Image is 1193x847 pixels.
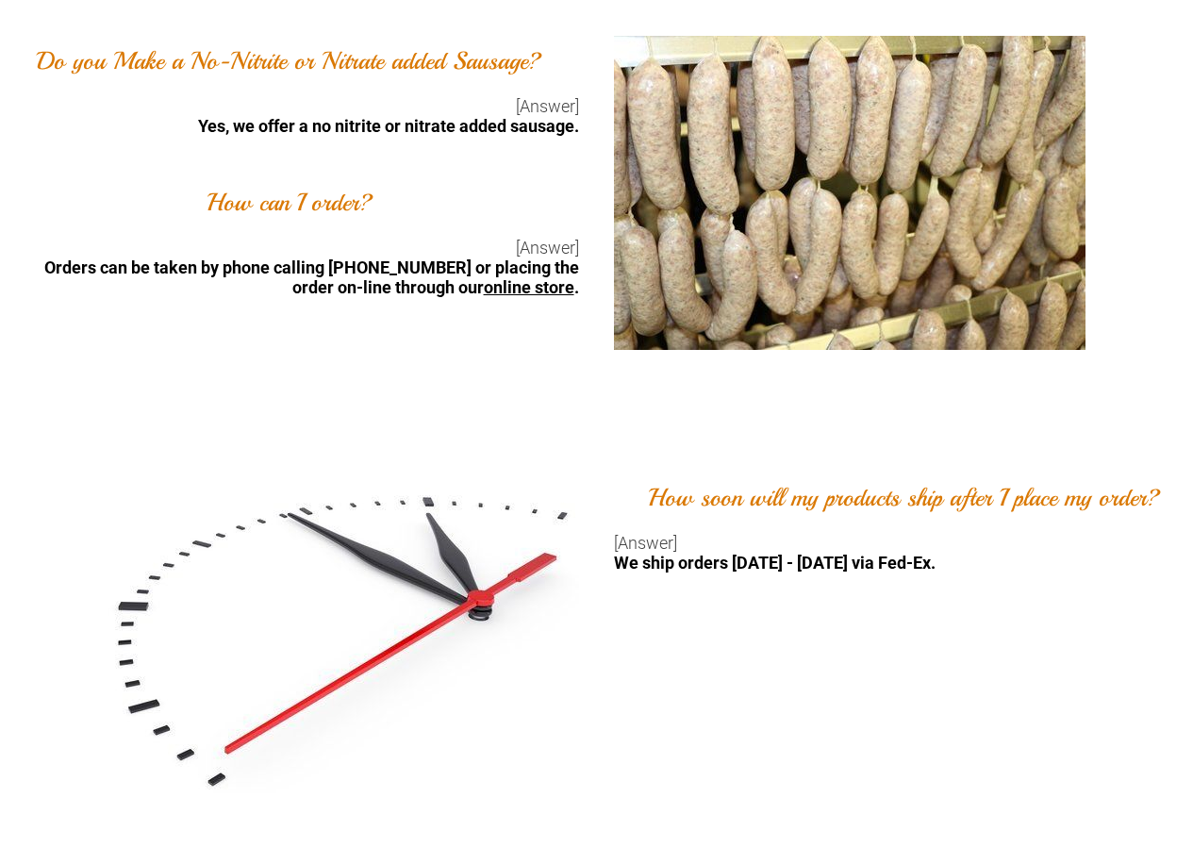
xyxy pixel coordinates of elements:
img: nitrates-1920w.jpg [614,36,1085,350]
a: online store [484,277,574,297]
font: How can I order? [207,187,373,218]
div: [Answer] [614,533,1193,573]
font: How soon will my products ship after I place my order? [648,482,1160,513]
img: time-1920w.jpg [108,473,579,793]
div: We ship orders [DATE] - [DATE] via Fed-Ex. [614,553,1193,573]
span: [Answer] [516,96,579,116]
span: [Answer] [516,238,579,257]
span: Yes, we offer a no nitrite or nitrate added sausage. [198,116,579,136]
font: Do you Make a No-Nitrite or Nitrate added Sausage? [37,45,541,76]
